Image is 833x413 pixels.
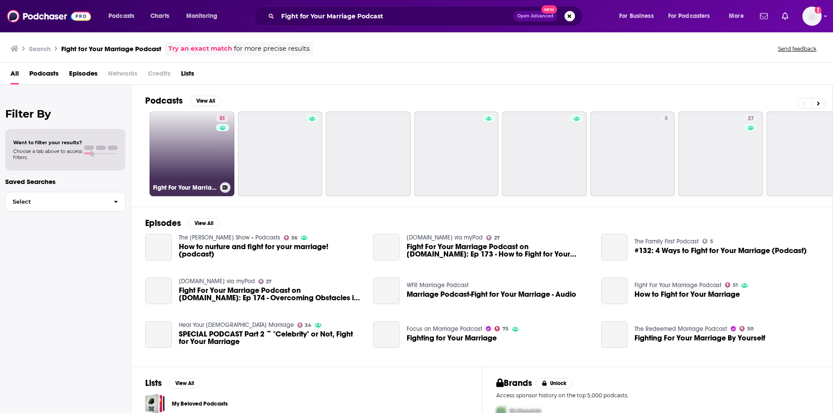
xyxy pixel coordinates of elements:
[69,66,98,84] a: Episodes
[102,9,146,23] button: open menu
[665,115,668,123] span: 5
[496,392,819,399] p: Access sponsor history on the top 5,000 podcasts.
[172,399,228,409] a: My Beloved Podcasts
[61,45,161,53] h3: Fight for Your Marriage Podcast
[496,378,533,389] h2: Brands
[729,10,744,22] span: More
[179,234,280,241] a: The Debbie Chavez Show » Podcasts
[179,243,363,258] span: How to nurture and fight for your marriage! (podcast)
[668,10,710,22] span: For Podcasters
[145,9,174,23] a: Charts
[220,115,225,123] span: 51
[536,378,573,389] button: Unlock
[145,95,183,106] h2: Podcasts
[747,327,753,331] span: 50
[179,278,255,285] a: OnePlace.com via myPod
[108,66,137,84] span: Networks
[601,278,628,304] a: How to Fight for Your Marriage
[169,378,200,389] button: View All
[815,7,822,14] svg: Add a profile image
[188,218,220,229] button: View All
[634,247,807,254] a: #132: 4 Ways to Fight for Your Marriage (Podcast)
[407,325,482,333] a: Focus on Marriage Podcast
[29,66,59,84] a: Podcasts
[733,283,738,287] span: 51
[634,281,721,289] a: Fight For Your Marriage Podcast
[802,7,822,26] span: Logged in as luilaking
[634,291,740,298] a: How to Fight for Your Marriage
[305,323,311,327] span: 34
[739,326,753,331] a: 50
[678,111,763,196] a: 27
[601,321,628,348] a: Fighting For Your Marriage By Yourself
[145,378,162,389] h2: Lists
[661,115,671,122] a: 5
[179,287,363,302] span: Fight For Your Marriage Podcast on [DOMAIN_NAME]: Ep 174 - Overcoming Obstacles in Your Marriage
[494,236,500,240] span: 27
[145,321,172,348] a: SPECIAL PODCAST Part 2 ~ "Celebrity" or Not, Fight for Your Marriage
[502,327,509,331] span: 75
[145,378,200,389] a: ListsView All
[5,177,125,186] p: Saved Searches
[407,291,576,298] a: Marriage Podcast-Fight for Your Marriage - Audio
[744,115,757,122] a: 27
[150,111,234,196] a: 51Fight For Your Marriage Podcast
[180,9,229,23] button: open menu
[613,9,665,23] button: open menu
[7,8,91,24] img: Podchaser - Follow, Share and Rate Podcasts
[145,234,172,260] a: How to nurture and fight for your marriage! (podcast)
[291,236,297,240] span: 36
[262,6,591,26] div: Search podcasts, credits, & more...
[13,139,82,146] span: Want to filter your results?
[29,45,51,53] h3: Search
[634,334,765,342] a: Fighting For Your Marriage By Yourself
[6,199,107,205] span: Select
[13,148,82,160] span: Choose a tab above to access filters.
[145,278,172,304] a: Fight For Your Marriage Podcast on Oneplace.com: Ep 174 - Overcoming Obstacles in Your Marriage
[486,235,500,240] a: 27
[234,44,310,54] span: for more precise results
[284,235,298,240] a: 36
[407,334,497,342] span: Fighting for Your Marriage
[148,66,171,84] span: Credits
[634,238,699,245] a: The Family First Podcast
[278,9,513,23] input: Search podcasts, credits, & more...
[181,66,194,84] a: Lists
[710,239,713,243] span: 5
[168,44,232,54] a: Try an exact match
[373,234,400,260] a: Fight For Your Marriage Podcast on Oneplace.com: Ep 173 - How to Fight for Your Marriage
[179,287,363,302] a: Fight For Your Marriage Podcast on Oneplace.com: Ep 174 - Overcoming Obstacles in Your Marriage
[266,280,272,284] span: 27
[407,243,591,258] span: Fight For Your Marriage Podcast on [DOMAIN_NAME]: Ep 173 - How to Fight for Your Marriage
[153,184,216,191] h3: Fight For Your Marriage Podcast
[145,95,221,106] a: PodcastsView All
[108,10,134,22] span: Podcasts
[495,326,509,331] a: 75
[702,239,713,244] a: 5
[373,278,400,304] a: Marriage Podcast-Fight for Your Marriage - Audio
[778,9,792,24] a: Show notifications dropdown
[5,192,125,212] button: Select
[10,66,19,84] span: All
[619,10,654,22] span: For Business
[802,7,822,26] img: User Profile
[190,96,221,106] button: View All
[756,9,771,24] a: Show notifications dropdown
[407,234,483,241] a: OnePlace.com via myPod
[748,115,754,123] span: 27
[775,45,819,52] button: Send feedback
[634,325,727,333] a: The Redeemed Marriage Podcast
[513,11,558,21] button: Open AdvancedNew
[145,218,181,229] h2: Episodes
[407,243,591,258] a: Fight For Your Marriage Podcast on Oneplace.com: Ep 173 - How to Fight for Your Marriage
[258,279,272,284] a: 27
[373,321,400,348] a: Fighting for Your Marriage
